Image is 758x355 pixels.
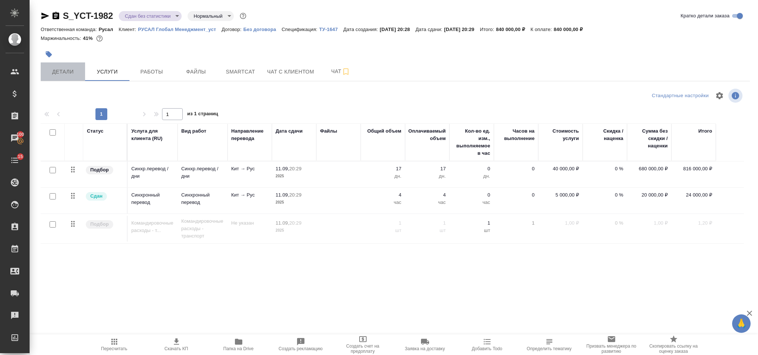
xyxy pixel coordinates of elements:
div: Итого [698,127,712,135]
p: Сдан [90,192,102,200]
p: 17 [364,165,401,173]
span: Файлы [178,67,214,76]
a: ТУ-1647 [319,26,343,32]
p: 11.09, [276,166,289,171]
p: 0 [453,165,490,173]
span: 🙏 [735,316,748,331]
p: 680 000,00 ₽ [631,165,668,173]
button: Нормальный [191,13,225,19]
p: 11.09, [276,192,289,198]
p: [DATE] 20:28 [380,27,416,32]
p: Без договора [243,27,282,32]
p: Командировочные расходы - транспорт [181,218,224,240]
p: ТУ-1647 [319,27,343,32]
p: 840 000,00 ₽ [496,27,530,32]
span: Создать счет на предоплату [336,344,390,354]
button: Создать рекламацию [270,334,332,355]
p: 840 000,00 ₽ [554,27,588,32]
p: 1 [409,219,446,227]
p: 41% [83,35,94,41]
a: S_YCT-1982 [63,11,113,21]
p: 0 % [586,191,623,199]
button: Заявка на доставку [394,334,456,355]
p: 1,00 ₽ [542,219,579,227]
button: Сдан без статистики [122,13,173,19]
button: Скачать КП [145,334,208,355]
span: Создать рекламацию [279,346,323,351]
p: 5 000,00 ₽ [542,191,579,199]
span: Smartcat [223,67,258,76]
span: Пересчитать [101,346,127,351]
span: Призвать менеджера по развитию [585,344,638,354]
p: 4 [409,191,446,199]
p: Дата создания: [343,27,380,32]
div: Сумма без скидки / наценки [631,127,668,150]
p: 4 [364,191,401,199]
a: 15 [2,151,28,170]
p: Клиент: [119,27,138,32]
p: 0 [453,191,490,199]
p: Синхр.перевод /дни [131,165,174,180]
td: 1 [494,216,538,242]
p: К оплате: [530,27,554,32]
p: Кит → Рус [231,191,268,199]
p: 1 [364,219,401,227]
span: Чат с клиентом [267,67,314,76]
a: РУСАЛ Глобал Менеджмент_уст [138,26,222,32]
div: Оплачиваемый объем [408,127,446,142]
button: Определить тематику [518,334,580,355]
div: Дата сдачи [276,127,303,135]
span: Детали [45,67,81,76]
span: Работы [134,67,169,76]
button: 🙏 [732,314,751,333]
p: час [453,199,490,206]
p: 0 % [586,165,623,173]
p: Кит → Рус [231,165,268,173]
p: шт [364,227,401,234]
p: [DATE] 20:29 [444,27,480,32]
p: 20 000,00 ₽ [631,191,668,199]
button: Папка на Drive [208,334,270,355]
p: Подбор [90,221,109,228]
div: Услуга для клиента (RU) [131,127,174,142]
p: 816 000,00 ₽ [675,165,712,173]
p: дн. [409,173,446,180]
p: Спецификация: [282,27,319,32]
p: 17 [409,165,446,173]
span: из 1 страниц [187,109,218,120]
button: Скопировать ссылку [51,11,60,20]
p: Дата сдачи: [415,27,444,32]
p: 40 000,00 ₽ [542,165,579,173]
div: Стоимость услуги [542,127,579,142]
span: Настроить таблицу [711,87,728,105]
div: Скидка / наценка [586,127,623,142]
p: РУСАЛ Глобал Менеджмент_уст [138,27,222,32]
p: 2025 [276,199,313,206]
span: Папка на Drive [223,346,254,351]
div: Файлы [320,127,337,135]
button: Скопировать ссылку для ЯМессенджера [41,11,50,20]
p: шт [453,227,490,234]
p: Русал [99,27,119,32]
button: Добавить тэг [41,46,57,62]
div: Кол-во ед. изм., выполняемое в час [453,127,490,157]
p: час [364,199,401,206]
span: Услуги [90,67,125,76]
p: 20:29 [289,166,301,171]
div: Сдан без статистики [119,11,182,21]
p: Командировочные расходы - т... [131,219,174,234]
p: Подбор [90,166,109,174]
div: Статус [87,127,104,135]
p: 20:29 [289,192,301,198]
a: 100 [2,129,28,147]
p: Ответственная команда: [41,27,99,32]
span: Заявка на доставку [405,346,445,351]
p: 11.09, [276,220,289,226]
p: 2025 [276,173,313,180]
p: дн. [453,173,490,180]
span: 100 [12,131,29,138]
div: Направление перевода [231,127,268,142]
p: 24 000,00 ₽ [675,191,712,199]
span: Определить тематику [527,346,572,351]
div: Общий объем [367,127,401,135]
